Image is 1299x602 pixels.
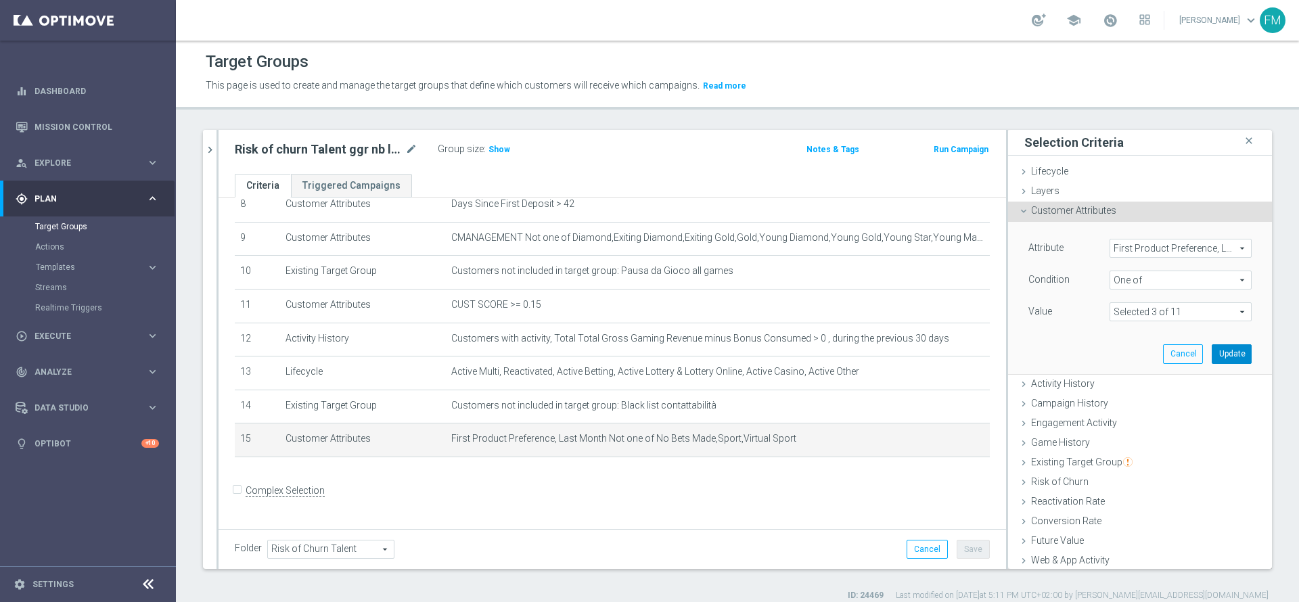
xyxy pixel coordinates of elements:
[1031,555,1110,565] span: Web & App Activity
[35,221,141,232] a: Target Groups
[235,256,280,290] td: 10
[235,289,280,323] td: 11
[15,122,160,133] button: Mission Control
[907,540,948,559] button: Cancel
[16,109,159,145] div: Mission Control
[146,365,159,378] i: keyboard_arrow_right
[16,366,28,378] i: track_changes
[451,433,796,444] span: First Product Preference, Last Month Not one of No Bets Made,Sport,Virtual Sport
[1028,242,1064,253] lable: Attribute
[35,282,141,293] a: Streams
[1242,132,1256,150] i: close
[16,157,146,169] div: Explore
[146,192,159,205] i: keyboard_arrow_right
[146,401,159,414] i: keyboard_arrow_right
[35,425,141,461] a: Optibot
[35,404,146,412] span: Data Studio
[36,263,133,271] span: Templates
[451,299,541,310] span: CUST SCORE >= 0.15
[1212,344,1252,363] button: Update
[35,216,175,237] div: Target Groups
[438,143,484,155] label: Group size
[235,423,280,457] td: 15
[15,193,160,204] button: gps_fixed Plan keyboard_arrow_right
[1031,166,1068,177] span: Lifecycle
[15,402,160,413] button: Data Studio keyboard_arrow_right
[35,241,141,252] a: Actions
[16,193,28,205] i: gps_fixed
[1163,344,1203,363] button: Cancel
[16,73,159,109] div: Dashboard
[1028,305,1052,317] label: Value
[35,73,159,109] a: Dashboard
[1260,7,1285,33] div: FM
[896,590,1269,601] label: Last modified on [DATE] at 5:11 PM UTC+02:00 by [PERSON_NAME][EMAIL_ADDRESS][DOMAIN_NAME]
[405,141,417,158] i: mode_edit
[1031,378,1095,389] span: Activity History
[235,222,280,256] td: 9
[35,237,175,257] div: Actions
[35,159,146,167] span: Explore
[206,80,700,91] span: This page is used to create and manage the target groups that define which customers will receive...
[16,366,146,378] div: Analyze
[1031,398,1108,409] span: Campaign History
[291,174,412,198] a: Triggered Campaigns
[146,156,159,169] i: keyboard_arrow_right
[848,590,884,601] label: ID: 24469
[16,193,146,205] div: Plan
[1178,10,1260,30] a: [PERSON_NAME]keyboard_arrow_down
[32,580,74,588] a: Settings
[805,142,861,157] button: Notes & Tags
[15,158,160,168] button: person_search Explore keyboard_arrow_right
[484,143,486,155] label: :
[35,332,146,340] span: Execute
[35,195,146,203] span: Plan
[246,484,325,497] label: Complex Selection
[16,330,28,342] i: play_circle_outline
[15,86,160,97] button: equalizer Dashboard
[1031,496,1105,507] span: Reactivation Rate
[1066,13,1081,28] span: school
[451,232,984,244] span: CMANAGEMENT Not one of Diamond,Exiting Diamond,Exiting Gold,Gold,Young Diamond,Young Gold,Young S...
[488,145,510,154] span: Show
[141,439,159,448] div: +10
[35,368,146,376] span: Analyze
[451,400,716,411] span: Customers not included in target group: Black list contattabilità
[280,189,447,223] td: Customer Attributes
[1024,135,1124,150] h3: Selection Criteria
[235,323,280,356] td: 12
[35,298,175,318] div: Realtime Triggers
[451,366,859,377] span: Active Multi, Reactivated, Active Betting, Active Lottery & Lottery Online, Active Casino, Active...
[35,262,160,273] div: Templates keyboard_arrow_right
[451,333,949,344] span: Customers with activity, Total Total Gross Gaming Revenue minus Bonus Consumed > 0 , during the p...
[280,390,447,423] td: Existing Target Group
[451,265,733,277] span: Customers not included in target group: Pausa da Gioco all games
[932,142,990,157] button: Run Campaign
[235,189,280,223] td: 8
[36,263,146,271] div: Templates
[235,174,291,198] a: Criteria
[1031,185,1059,196] span: Layers
[280,256,447,290] td: Existing Target Group
[206,52,309,72] h1: Target Groups
[1031,476,1089,487] span: Risk of Churn
[1031,437,1090,448] span: Game History
[280,423,447,457] td: Customer Attributes
[15,438,160,449] button: lightbulb Optibot +10
[280,289,447,323] td: Customer Attributes
[235,542,262,554] label: Folder
[1031,515,1101,526] span: Conversion Rate
[1028,274,1070,285] lable: Condition
[15,367,160,377] button: track_changes Analyze keyboard_arrow_right
[146,261,159,274] i: keyboard_arrow_right
[16,438,28,450] i: lightbulb
[146,329,159,342] i: keyboard_arrow_right
[235,390,280,423] td: 14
